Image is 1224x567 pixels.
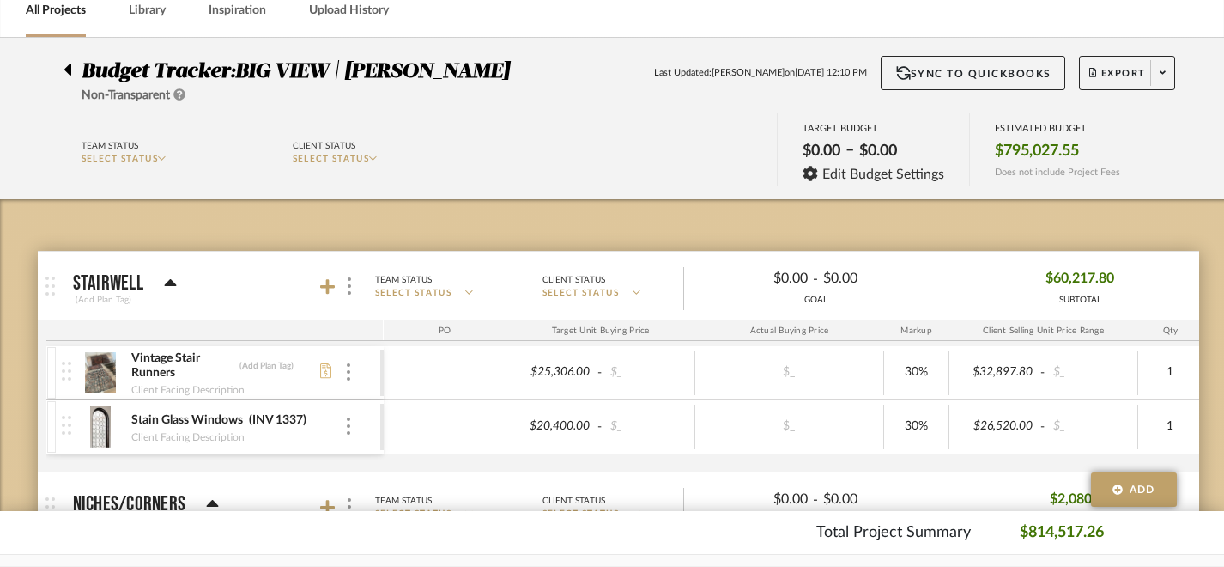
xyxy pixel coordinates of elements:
img: 3dots-v.svg [347,418,350,435]
span: - [595,364,605,381]
span: SELECT STATUS [375,287,452,300]
div: Actual Buying Price [695,320,884,341]
div: SUBTOTAL [1045,294,1114,307]
span: SELECT STATUS [82,155,159,163]
p: Total Project Summary [816,521,971,545]
span: [PERSON_NAME] [712,66,785,81]
div: TARGET BUDGET [803,123,944,134]
div: Client Facing Description [130,429,245,446]
p: $814,517.26 [1020,521,1104,545]
span: SELECT STATUS [375,508,452,521]
img: 3dots-v.svg [348,277,351,295]
img: vertical-grip.svg [62,416,71,435]
div: 1 [1143,414,1197,439]
div: (INV 1337) [248,412,307,429]
div: Team Status [375,272,432,288]
div: GOAL [684,294,948,307]
div: (Add Plan Tag) [73,292,134,308]
span: Does not include Project Fees [995,167,1120,178]
div: $_ [1048,360,1132,385]
img: grip.svg [45,497,55,516]
span: - [595,418,605,436]
span: $2,080.00 [1050,486,1111,513]
span: on [785,66,795,81]
div: $0.00 [698,265,813,292]
img: 7f25faa7-030d-4996-bc51-3014894537c8_50x50.jpg [80,352,122,393]
span: SELECT STATUS [293,155,370,163]
div: $0.00 [818,265,933,292]
p: Niches/Corners [73,494,186,515]
div: (Add Plan Tag) [239,360,294,372]
p: Stairwell [73,273,143,294]
span: - [813,490,818,510]
span: SELECT STATUS [542,287,620,300]
div: $0.00 [854,137,902,166]
div: $32,897.80 [954,360,1039,385]
div: $0.00 [797,137,845,166]
mat-expansion-panel-header: Niches/Corners(Add Plan Tag)Team StatusSELECT STATUSClient StatusSELECT STATUS$0.00-$0.00GOAL$2,0... [38,472,1199,541]
div: $20,400.00 [512,414,596,439]
div: Target Unit Buying Price [506,320,695,341]
div: Stain Glass Windows [130,412,244,429]
img: 3dots-v.svg [347,363,350,381]
button: Add [1091,472,1177,507]
button: Export [1079,56,1175,90]
span: BIG VIEW | [PERSON_NAME] [235,61,509,82]
div: ESTIMATED BUDGET [995,123,1120,134]
div: Qty [1138,320,1203,341]
div: Team Status [375,493,432,509]
div: $_ [605,360,689,385]
div: Client Selling Unit Price Range [949,320,1138,341]
span: - [813,269,818,290]
img: 3dots-v.svg [348,498,351,515]
button: Sync to QuickBooks [881,56,1065,90]
span: Add [1130,482,1155,497]
div: 30% [889,360,943,385]
img: 78fb8daa-14dc-4977-b766-9eb2598681ee_50x50.jpg [80,406,122,448]
div: $0.00 [698,486,813,513]
div: Client Status [293,138,355,154]
div: Client Facing Description [130,381,245,399]
div: $25,306.00 [512,360,596,385]
div: Team Status [82,138,138,154]
span: Budget Tracker: [82,61,235,82]
div: $_ [742,360,836,385]
div: $_ [1048,414,1132,439]
div: Client Status [542,272,605,288]
img: vertical-grip.svg [62,362,71,381]
span: - [1038,418,1048,436]
div: Markup [884,320,949,341]
div: PO [384,320,506,341]
mat-expansion-panel-header: Stairwell(Add Plan Tag)Team StatusSELECT STATUSClient StatusSELECT STATUS$0.00-$0.00GOAL$60,217.8... [38,252,1199,320]
div: 30% [889,414,943,439]
span: $795,027.55 [995,142,1079,161]
div: Vintage Stair Runners [130,351,234,381]
span: SELECT STATUS [542,508,620,521]
img: grip.svg [45,277,55,296]
div: $0.00 [818,486,933,513]
div: $26,520.00 [954,414,1039,439]
span: Last Updated: [654,66,712,81]
span: $60,217.80 [1045,265,1114,292]
div: Stairwell(Add Plan Tag)Team StatusSELECT STATUSClient StatusSELECT STATUS$0.00-$0.00GOAL$60,217.8... [46,320,1199,472]
span: Export [1089,67,1146,93]
span: [DATE] 12:10 PM [795,66,867,81]
div: $_ [742,414,836,439]
div: Client Status [542,493,605,509]
span: - [1038,364,1048,381]
div: $_ [605,414,689,439]
div: 1 [1143,360,1197,385]
span: – [845,141,854,166]
span: Edit Budget Settings [822,167,944,182]
span: Non-Transparent [82,89,170,101]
